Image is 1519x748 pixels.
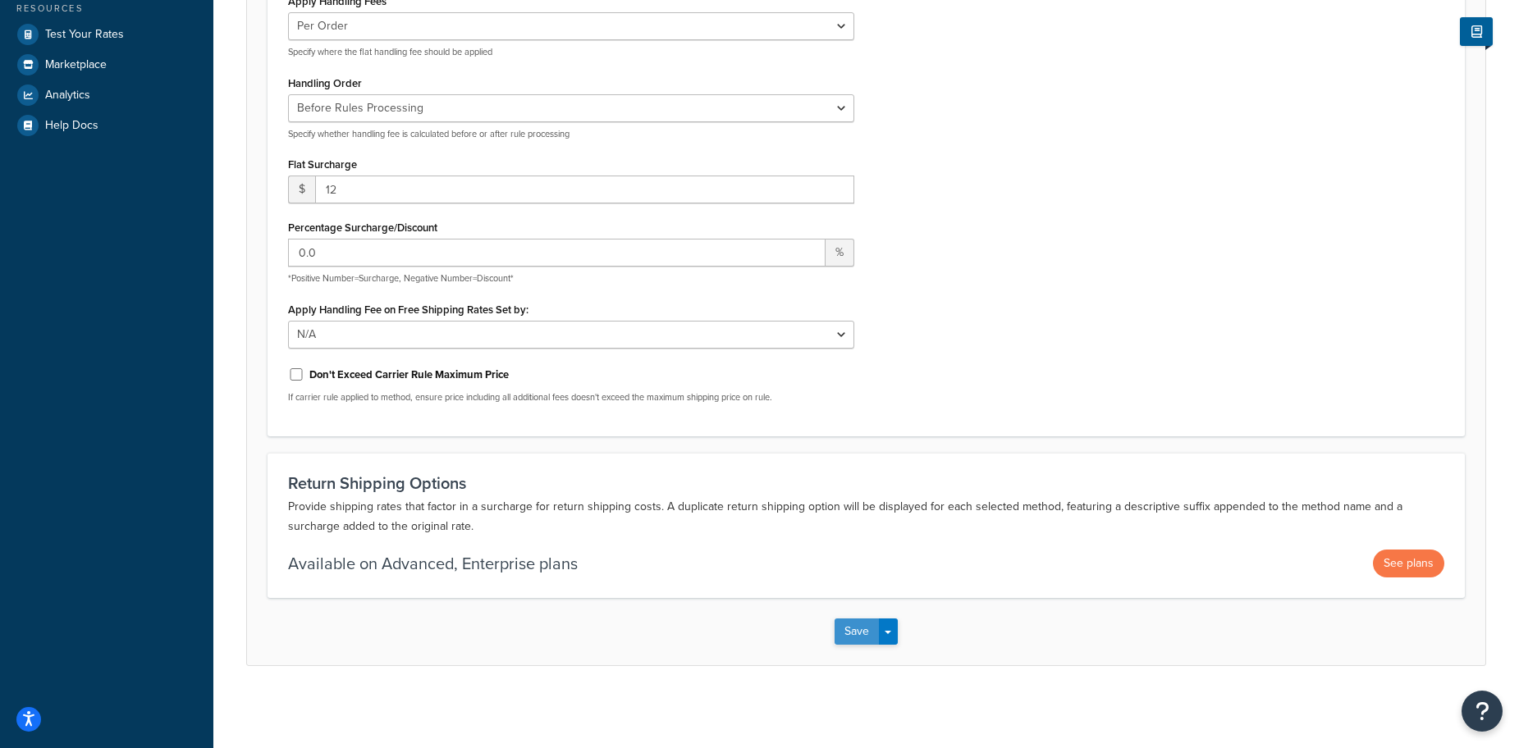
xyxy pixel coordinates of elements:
[288,128,854,140] p: Specify whether handling fee is calculated before or after rule processing
[1462,691,1503,732] button: Open Resource Center
[1373,550,1444,577] button: See plans
[45,119,98,133] span: Help Docs
[288,272,854,285] p: *Positive Number=Surcharge, Negative Number=Discount*
[288,474,1444,492] h3: Return Shipping Options
[12,111,201,140] a: Help Docs
[826,239,854,267] span: %
[12,80,201,110] a: Analytics
[45,28,124,42] span: Test Your Rates
[288,221,437,234] label: Percentage Surcharge/Discount
[45,89,90,103] span: Analytics
[288,497,1444,536] p: Provide shipping rates that factor in a surcharge for return shipping costs. A duplicate return s...
[288,391,854,404] p: If carrier rule applied to method, ensure price including all additional fees doesn't exceed the ...
[309,367,509,382] label: Don't Exceed Carrier Rule Maximum Price
[12,2,201,16] div: Resources
[12,20,201,49] a: Test Your Rates
[1460,17,1493,46] button: Show Help Docs
[288,158,357,171] label: Flat Surcharge
[288,552,578,575] p: Available on Advanced, Enterprise plans
[288,77,362,89] label: Handling Order
[288,303,528,316] label: Apply Handling Fee on Free Shipping Rates Set by:
[835,618,879,645] button: Save
[288,46,854,58] p: Specify where the flat handling fee should be applied
[12,50,201,80] a: Marketplace
[45,58,107,72] span: Marketplace
[288,176,315,203] span: $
